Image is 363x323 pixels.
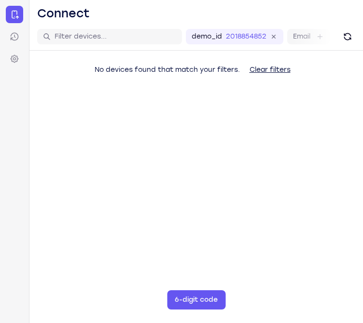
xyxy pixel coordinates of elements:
[192,32,222,41] label: demo_id
[6,28,23,45] a: Sessions
[37,6,90,21] h1: Connect
[6,50,23,67] a: Settings
[242,60,298,80] button: Clear filters
[167,290,225,310] button: 6-digit code
[6,6,23,23] a: Connect
[55,32,176,41] input: Filter devices...
[293,32,310,41] label: Email
[340,29,355,44] button: Refresh
[95,66,240,74] span: No devices found that match your filters.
